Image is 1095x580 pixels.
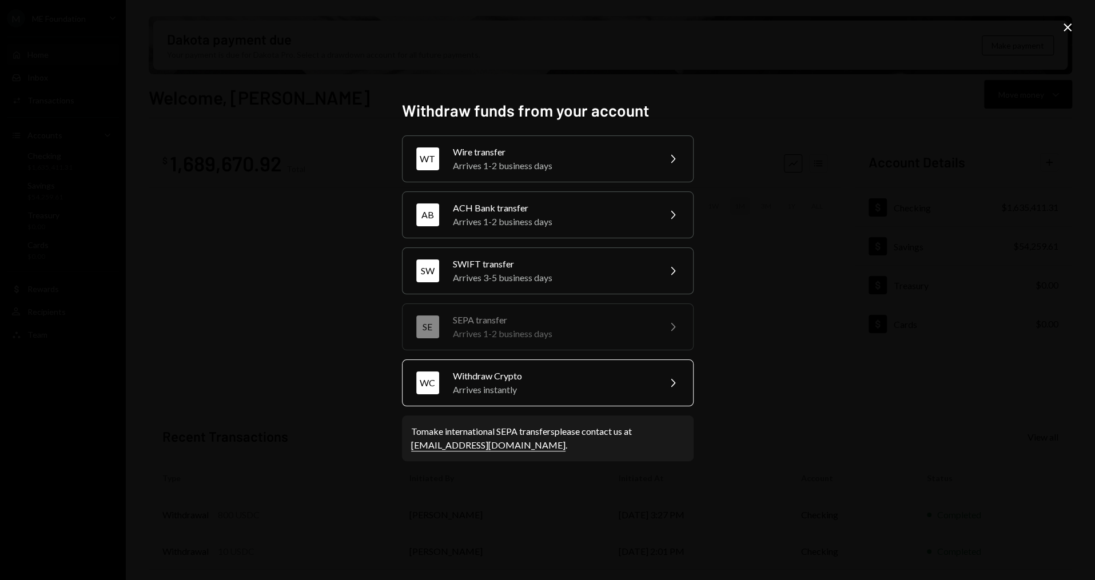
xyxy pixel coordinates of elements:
[453,159,652,173] div: Arrives 1-2 business days
[453,201,652,215] div: ACH Bank transfer
[402,99,694,122] h2: Withdraw funds from your account
[402,303,694,350] button: SESEPA transferArrives 1-2 business days
[453,271,652,285] div: Arrives 3-5 business days
[453,215,652,229] div: Arrives 1-2 business days
[402,247,694,294] button: SWSWIFT transferArrives 3-5 business days
[453,383,652,397] div: Arrives instantly
[453,313,652,327] div: SEPA transfer
[402,191,694,238] button: ABACH Bank transferArrives 1-2 business days
[416,147,439,170] div: WT
[453,257,652,271] div: SWIFT transfer
[411,439,566,451] a: [EMAIL_ADDRESS][DOMAIN_NAME]
[453,327,652,341] div: Arrives 1-2 business days
[402,359,694,406] button: WCWithdraw CryptoArrives instantly
[416,259,439,282] div: SW
[402,135,694,182] button: WTWire transferArrives 1-2 business days
[416,371,439,394] div: WC
[453,145,652,159] div: Wire transfer
[416,315,439,338] div: SE
[453,369,652,383] div: Withdraw Crypto
[416,203,439,226] div: AB
[411,425,684,452] div: To make international SEPA transfers please contact us at .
